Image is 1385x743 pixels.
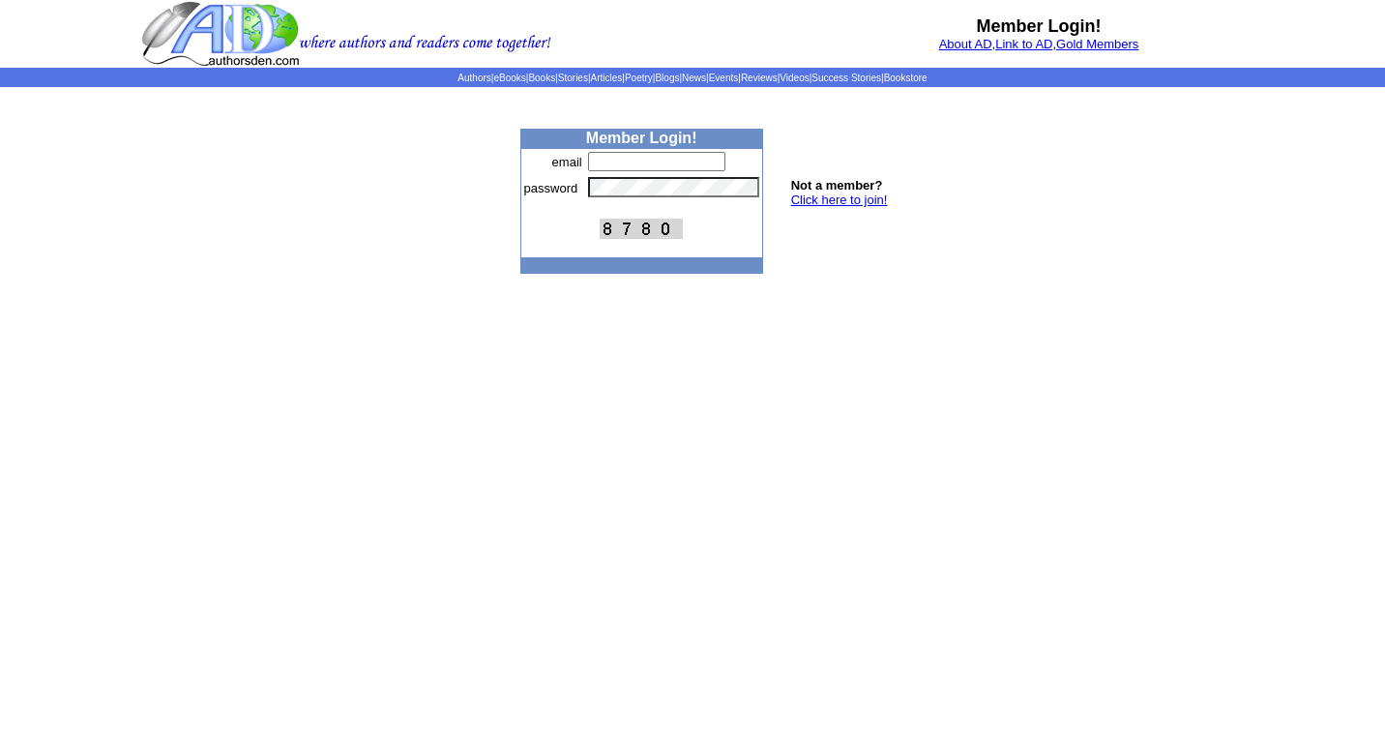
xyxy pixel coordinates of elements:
font: password [524,181,578,195]
a: About AD [939,37,992,51]
img: This Is CAPTCHA Image [600,219,683,239]
b: Not a member? [791,178,883,193]
a: Articles [591,73,623,83]
a: Link to AD [995,37,1052,51]
a: Events [709,73,739,83]
a: eBooks [493,73,525,83]
a: Bookstore [884,73,928,83]
a: Blogs [655,73,679,83]
a: News [682,73,706,83]
a: Authors [457,73,490,83]
a: Click here to join! [791,193,888,207]
b: Member Login! [977,16,1102,36]
a: Gold Members [1056,37,1138,51]
b: Member Login! [586,130,697,146]
a: Videos [780,73,809,83]
a: Poetry [625,73,653,83]
font: email [552,155,582,169]
span: | | | | | | | | | | | | [457,73,927,83]
a: Reviews [741,73,778,83]
a: Success Stories [811,73,881,83]
font: , , [939,37,1139,51]
a: Books [528,73,555,83]
a: Stories [558,73,588,83]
